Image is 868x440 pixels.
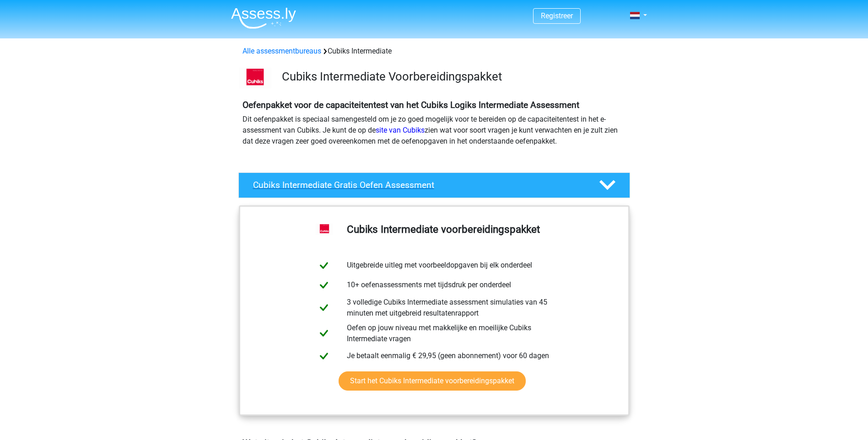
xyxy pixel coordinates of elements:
[239,46,630,57] div: Cubiks Intermediate
[339,371,526,391] a: Start het Cubiks Intermediate voorbereidingspakket
[243,114,626,147] p: Dit oefenpakket is speciaal samengesteld om je zo goed mogelijk voor te bereiden op de capaciteit...
[231,7,296,29] img: Assessly
[376,126,425,134] a: site van Cubiks
[235,172,634,198] a: Cubiks Intermediate Gratis Oefen Assessment
[239,68,271,89] img: logo-cubiks-300x193.png
[282,70,623,84] h3: Cubiks Intermediate Voorbereidingspakket
[243,47,321,55] a: Alle assessmentbureaus
[243,100,579,110] b: Oefenpakket voor de capaciteitentest van het Cubiks Logiks Intermediate Assessment
[253,180,584,190] h4: Cubiks Intermediate Gratis Oefen Assessment
[541,11,573,20] a: Registreer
